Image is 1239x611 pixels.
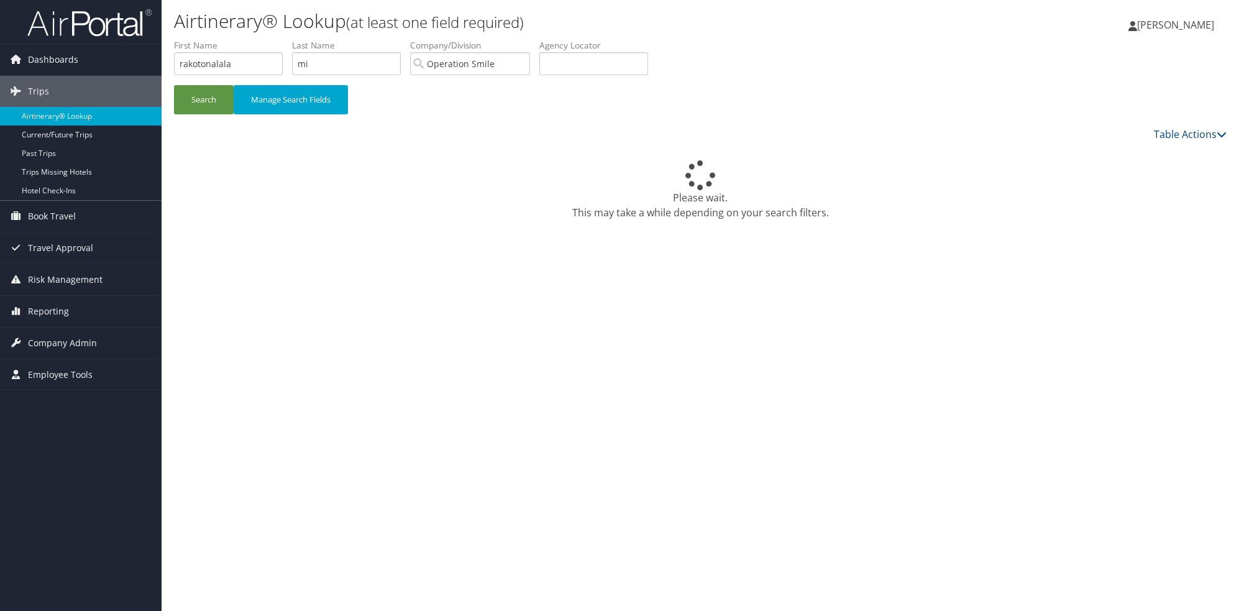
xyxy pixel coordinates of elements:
span: [PERSON_NAME] [1137,18,1214,32]
a: [PERSON_NAME] [1128,6,1227,44]
label: Agency Locator [539,39,657,52]
small: (at least one field required) [346,12,524,32]
span: Risk Management [28,264,103,295]
div: Please wait. This may take a while depending on your search filters. [174,160,1227,220]
span: Employee Tools [28,359,93,390]
label: First Name [174,39,292,52]
span: Reporting [28,296,69,327]
label: Last Name [292,39,410,52]
button: Search [174,85,234,114]
span: Trips [28,76,49,107]
img: airportal-logo.png [27,8,152,37]
span: Company Admin [28,328,97,359]
span: Dashboards [28,44,78,75]
button: Manage Search Fields [234,85,348,114]
a: Table Actions [1154,127,1227,141]
span: Book Travel [28,201,76,232]
h1: Airtinerary® Lookup [174,8,876,34]
span: Travel Approval [28,232,93,264]
label: Company/Division [410,39,539,52]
